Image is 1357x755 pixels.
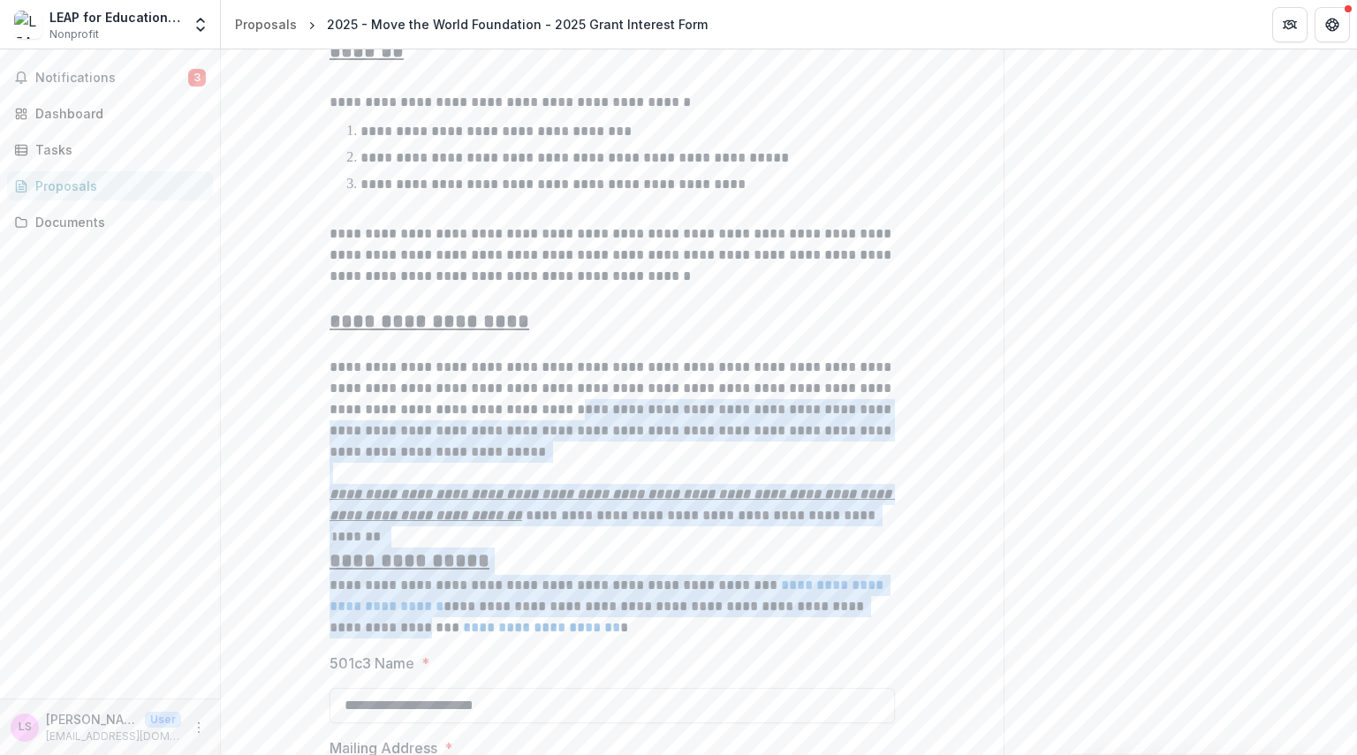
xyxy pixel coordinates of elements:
[35,104,199,123] div: Dashboard
[1272,7,1308,42] button: Partners
[228,11,304,37] a: Proposals
[188,717,209,738] button: More
[188,69,206,87] span: 3
[46,710,138,729] p: [PERSON_NAME]
[35,177,199,195] div: Proposals
[7,64,213,92] button: Notifications3
[7,135,213,164] a: Tasks
[19,721,32,733] div: Linda Saris
[14,11,42,39] img: LEAP for Education, Inc.
[330,653,414,674] p: 501c3 Name
[35,140,199,159] div: Tasks
[35,213,199,231] div: Documents
[1315,7,1350,42] button: Get Help
[228,11,715,37] nav: breadcrumb
[7,171,213,200] a: Proposals
[7,208,213,237] a: Documents
[49,8,181,26] div: LEAP for Education, Inc.
[49,26,99,42] span: Nonprofit
[327,15,708,34] div: 2025 - Move the World Foundation - 2025 Grant Interest Form
[35,71,188,86] span: Notifications
[7,99,213,128] a: Dashboard
[145,712,181,728] p: User
[188,7,213,42] button: Open entity switcher
[46,729,181,744] p: [EMAIL_ADDRESS][DOMAIN_NAME]
[235,15,297,34] div: Proposals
